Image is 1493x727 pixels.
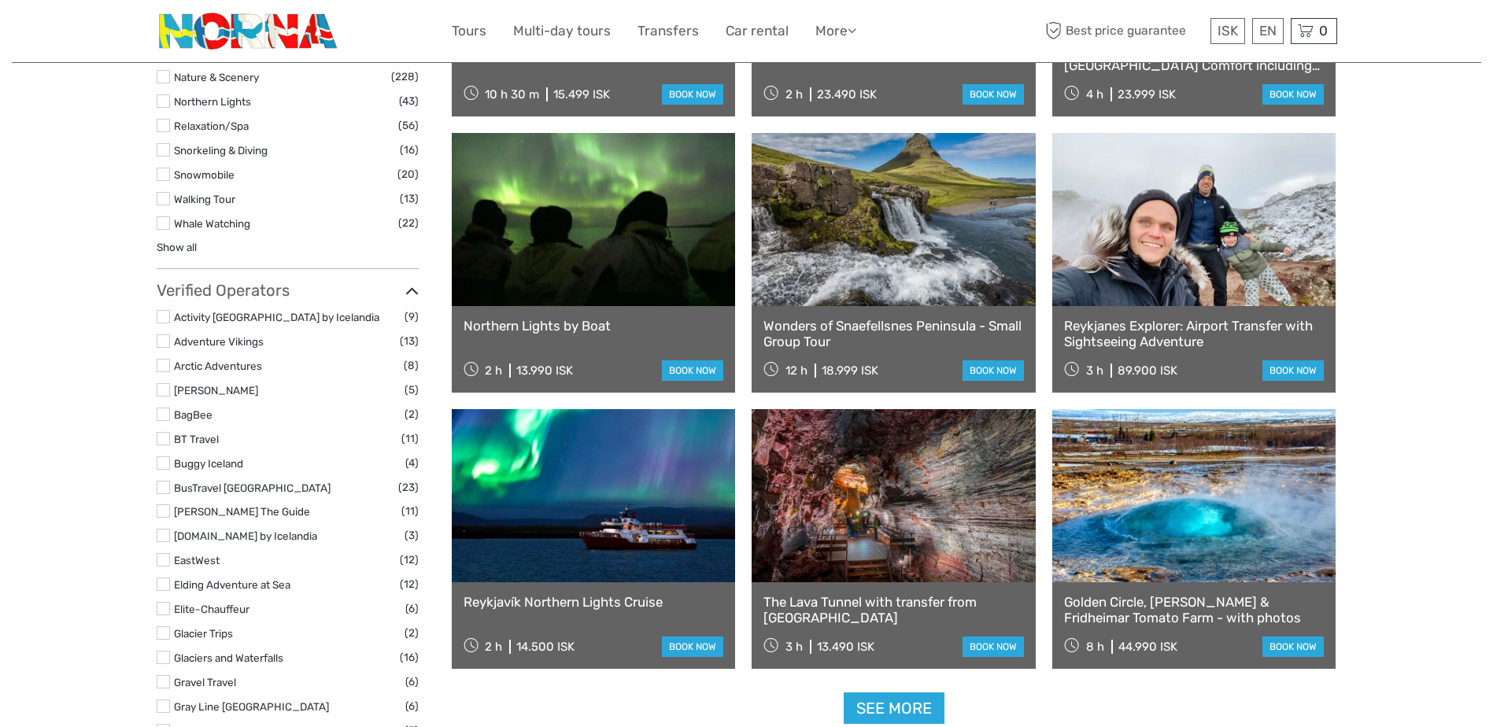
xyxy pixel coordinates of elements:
span: 8 h [1086,640,1104,654]
span: 12 h [785,363,807,378]
a: [PERSON_NAME] The Guide [174,505,310,518]
span: (16) [400,648,419,666]
a: Relaxation/Spa [174,120,249,132]
span: (3) [405,526,419,544]
span: 0 [1317,23,1330,39]
button: Open LiveChat chat widget [181,24,200,43]
span: (56) [398,116,419,135]
a: Gray Line [GEOGRAPHIC_DATA] [174,700,329,713]
a: Arctic Adventures [174,360,262,372]
a: [DOMAIN_NAME] by Icelandia [174,530,317,542]
a: Reykjavík Northern Lights Cruise [464,594,724,610]
span: (2) [405,624,419,642]
span: (11) [401,502,419,520]
span: (12) [400,575,419,593]
a: Activity [GEOGRAPHIC_DATA] by Icelandia [174,311,379,323]
a: Snowmobile [174,168,235,181]
a: Gravel Travel [174,676,236,688]
span: (2) [405,405,419,423]
span: (23) [398,478,419,496]
a: Show all [157,241,197,253]
div: 18.999 ISK [822,363,878,378]
span: (43) [399,92,419,110]
a: Adventure Vikings [174,335,264,348]
a: BT Travel [174,433,219,445]
h3: Verified Operators [157,281,419,300]
span: (9) [405,308,419,326]
a: BagBee [174,408,212,421]
a: Whale Watching [174,217,250,230]
a: book now [1262,360,1324,381]
span: (22) [398,214,419,232]
a: Reykjanes Explorer: Airport Transfer with Sightseeing Adventure [1064,318,1325,350]
a: Northern Lights [174,95,251,108]
a: Golden Circle, [PERSON_NAME] & Fridheimar Tomato Farm - with photos [1064,594,1325,626]
span: (12) [400,551,419,569]
a: More [815,20,856,42]
span: (228) [391,68,419,86]
div: 23.999 ISK [1118,87,1176,101]
a: Northern Lights by Boat [464,318,724,334]
span: Best price guarantee [1042,18,1207,44]
a: book now [963,84,1024,105]
span: 2 h [485,640,502,654]
div: EN [1252,18,1284,44]
p: We're away right now. Please check back later! [22,28,178,40]
div: 89.900 ISK [1118,363,1177,378]
a: book now [662,84,723,105]
span: (6) [405,600,419,618]
div: 15.499 ISK [553,87,610,101]
span: 2 h [485,363,502,378]
span: 10 h 30 m [485,87,539,101]
a: Tours [452,20,486,42]
a: The Lava Tunnel with transfer from [GEOGRAPHIC_DATA] [763,594,1024,626]
a: Walking Tour [174,193,235,205]
a: Buggy Iceland [174,457,243,470]
div: 13.490 ISK [817,640,874,654]
span: (13) [400,190,419,208]
span: (13) [400,332,419,350]
a: Car rental [726,20,789,42]
span: (5) [405,381,419,399]
span: 3 h [785,640,803,654]
span: (8) [404,356,419,375]
a: BusTravel [GEOGRAPHIC_DATA] [174,482,331,494]
a: See more [844,692,944,725]
a: Snorkeling & Diving [174,144,268,157]
a: book now [662,637,723,657]
span: (4) [405,454,419,472]
a: Glaciers and Waterfalls [174,651,283,664]
a: Elding Adventure at Sea [174,578,290,591]
span: 2 h [785,87,803,101]
span: (6) [405,673,419,691]
span: 4 h [1086,87,1103,101]
span: (6) [405,697,419,715]
a: book now [1262,84,1324,105]
span: (11) [401,430,419,448]
a: book now [963,637,1024,657]
a: Multi-day tours [513,20,611,42]
a: [PERSON_NAME] [174,384,258,397]
div: 13.990 ISK [516,363,573,378]
div: 14.500 ISK [516,640,575,654]
a: EastWest [174,554,220,566]
span: (20) [397,165,419,183]
img: 3202-b9b3bc54-fa5a-4c2d-a914-9444aec66679_logo_small.png [157,12,342,50]
a: book now [963,360,1024,381]
span: 3 h [1086,363,1103,378]
a: Glacier Trips [174,627,233,640]
div: 23.490 ISK [817,87,877,101]
span: ISK [1218,23,1238,39]
a: Elite-Chauffeur [174,603,249,615]
a: Nature & Scenery [174,71,259,83]
a: Transfers [637,20,699,42]
span: (16) [400,141,419,159]
div: 44.990 ISK [1118,640,1177,654]
a: book now [662,360,723,381]
a: Wonders of Snaefellsnes Peninsula - Small Group Tour [763,318,1024,350]
a: book now [1262,637,1324,657]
